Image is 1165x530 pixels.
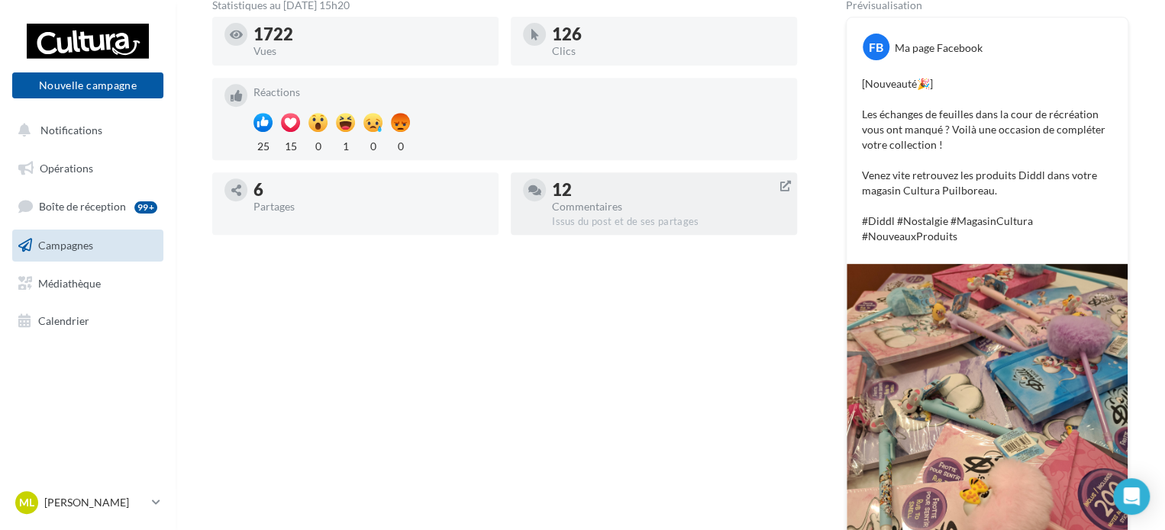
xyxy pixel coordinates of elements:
div: Commentaires [552,201,785,212]
div: 99+ [134,201,157,214]
p: [PERSON_NAME] [44,495,146,510]
span: Campagnes [38,239,93,252]
a: Campagnes [9,230,166,262]
div: 6 [253,181,486,198]
p: [Nouveauté🎉] Les échanges de feuilles dans la cour de récréation vous ont manqué ? Voilà une occa... [862,76,1112,244]
div: 25 [253,136,273,154]
div: 1 [336,136,355,154]
span: Boîte de réception [39,200,126,213]
div: Clics [552,46,785,56]
div: 0 [363,136,382,154]
a: Calendrier [9,305,166,337]
a: Boîte de réception99+ [9,190,166,223]
div: 1722 [253,26,486,43]
div: FB [863,34,889,60]
span: Calendrier [38,314,89,327]
a: Opérations [9,153,166,185]
div: 0 [391,136,410,154]
span: Notifications [40,124,102,137]
span: Médiathèque [38,276,101,289]
div: 126 [552,26,785,43]
div: Partages [253,201,486,212]
span: Opérations [40,162,93,175]
div: Issus du post et de ses partages [552,215,785,229]
span: ML [19,495,34,510]
a: ML [PERSON_NAME] [12,488,163,517]
div: Vues [253,46,486,56]
button: Nouvelle campagne [12,72,163,98]
button: Notifications [9,114,160,146]
div: Réactions [253,87,785,98]
a: Médiathèque [9,268,166,300]
div: Open Intercom Messenger [1113,478,1150,515]
div: 15 [281,136,300,154]
div: 12 [552,181,785,198]
div: 0 [308,136,328,154]
div: Ma page Facebook [895,40,983,56]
